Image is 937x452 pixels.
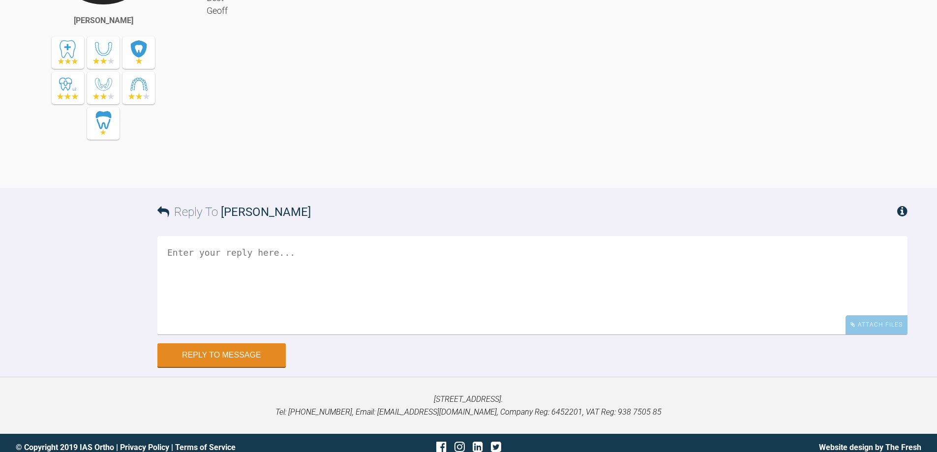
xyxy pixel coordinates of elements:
[157,343,286,367] button: Reply to Message
[74,14,133,27] div: [PERSON_NAME]
[157,203,311,221] h3: Reply To
[846,315,907,334] div: Attach Files
[16,393,921,418] p: [STREET_ADDRESS]. Tel: [PHONE_NUMBER], Email: [EMAIL_ADDRESS][DOMAIN_NAME], Company Reg: 6452201,...
[221,205,311,219] span: [PERSON_NAME]
[120,443,169,452] a: Privacy Policy
[175,443,236,452] a: Terms of Service
[819,443,921,452] a: Website design by The Fresh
